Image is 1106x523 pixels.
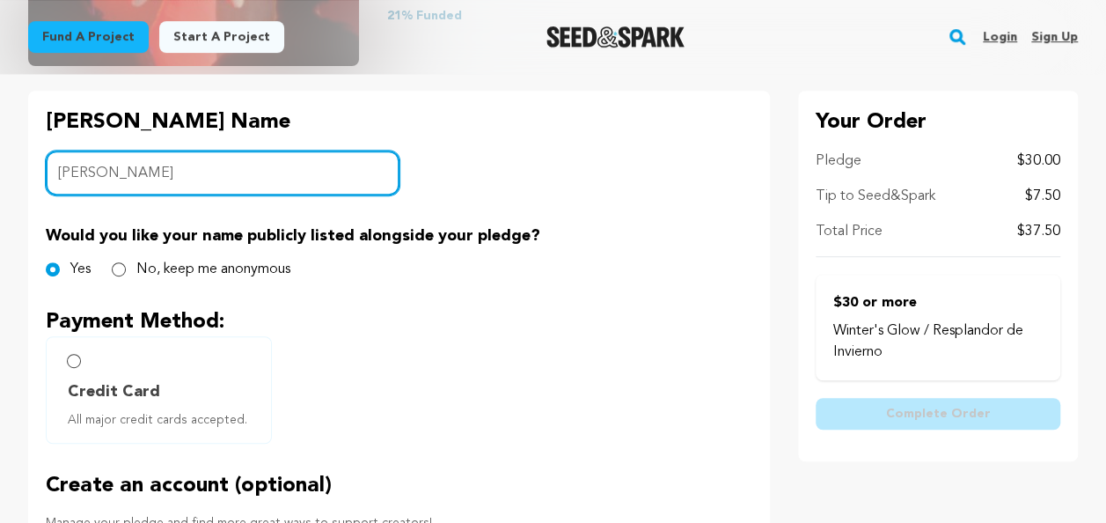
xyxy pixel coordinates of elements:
[816,108,1060,136] p: Your Order
[68,411,257,429] span: All major credit cards accepted.
[816,398,1060,430] button: Complete Order
[1031,23,1078,51] a: Sign up
[816,186,935,207] p: Tip to Seed&Spark
[833,320,1043,363] p: Winter's Glow / Resplandor de Invierno
[816,221,883,242] p: Total Price
[1025,186,1060,207] p: $7.50
[983,23,1017,51] a: Login
[68,379,160,404] span: Credit Card
[546,26,685,48] a: Seed&Spark Homepage
[1017,151,1060,172] p: $30.00
[136,259,290,280] label: No, keep me anonymous
[46,472,752,500] p: Create an account (optional)
[28,21,149,53] a: Fund a project
[816,151,861,172] p: Pledge
[46,108,399,136] p: [PERSON_NAME] Name
[1017,221,1060,242] p: $37.50
[46,308,752,336] p: Payment Method:
[46,151,399,195] input: Backer Name
[833,292,1043,313] p: $30 or more
[886,405,991,423] span: Complete Order
[46,224,752,248] p: Would you like your name publicly listed alongside your pledge?
[70,259,91,280] label: Yes
[159,21,284,53] a: Start a project
[546,26,685,48] img: Seed&Spark Logo Dark Mode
